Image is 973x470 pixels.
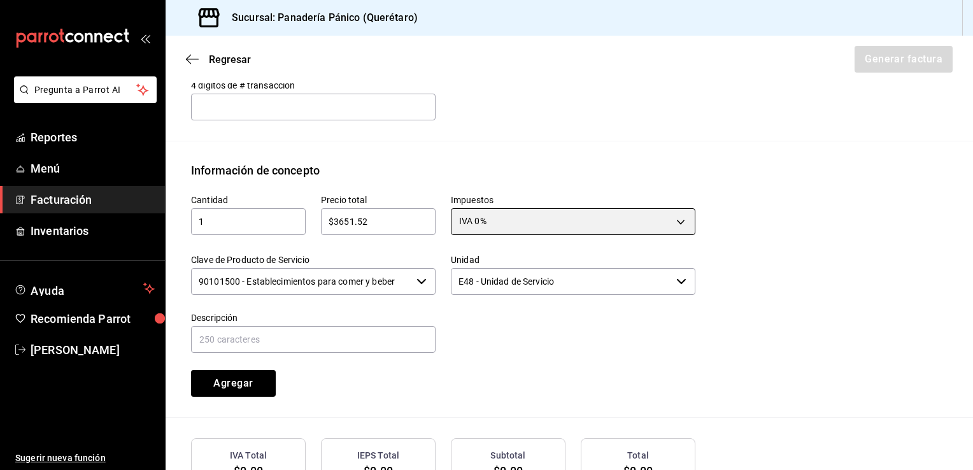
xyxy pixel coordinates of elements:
[14,76,157,103] button: Pregunta a Parrot AI
[186,53,251,66] button: Regresar
[357,449,399,462] h3: IEPS Total
[490,449,525,462] h3: Subtotal
[209,53,251,66] span: Regresar
[191,326,436,353] input: 250 caracteres
[140,33,150,43] button: open_drawer_menu
[31,222,155,239] span: Inventarios
[191,162,320,179] div: Información de concepto
[31,341,155,359] span: [PERSON_NAME]
[230,449,267,462] h3: IVA Total
[191,370,276,397] button: Agregar
[31,129,155,146] span: Reportes
[191,313,436,322] label: Descripción
[627,449,649,462] h3: Total
[451,268,671,295] input: Elige una opción
[34,83,137,97] span: Pregunta a Parrot AI
[31,191,155,208] span: Facturación
[31,310,155,327] span: Recomienda Parrot
[321,195,436,204] label: Precio total
[222,10,418,25] h3: Sucursal: Panadería Pánico (Querétaro)
[191,255,436,264] label: Clave de Producto de Servicio
[451,255,695,264] label: Unidad
[31,160,155,177] span: Menú
[459,215,487,227] span: IVA 0%
[321,214,436,229] input: $0.00
[15,452,155,465] span: Sugerir nueva función
[9,92,157,106] a: Pregunta a Parrot AI
[451,195,695,204] label: Impuestos
[31,281,138,296] span: Ayuda
[191,195,306,204] label: Cantidad
[191,268,411,295] input: Elige una opción
[191,80,436,89] label: 4 dígitos de # transacción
